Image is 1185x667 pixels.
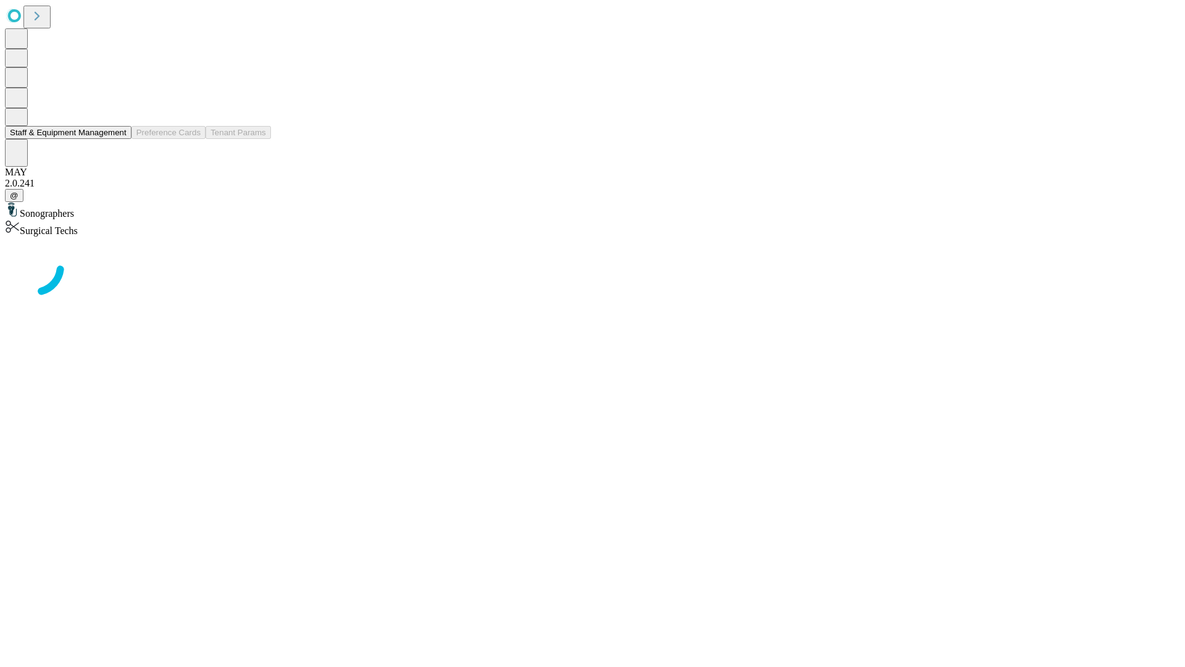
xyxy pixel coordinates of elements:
[5,202,1180,219] div: Sonographers
[10,191,19,200] span: @
[5,167,1180,178] div: MAY
[5,219,1180,237] div: Surgical Techs
[206,126,271,139] button: Tenant Params
[5,189,23,202] button: @
[5,178,1180,189] div: 2.0.241
[131,126,206,139] button: Preference Cards
[5,126,131,139] button: Staff & Equipment Management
